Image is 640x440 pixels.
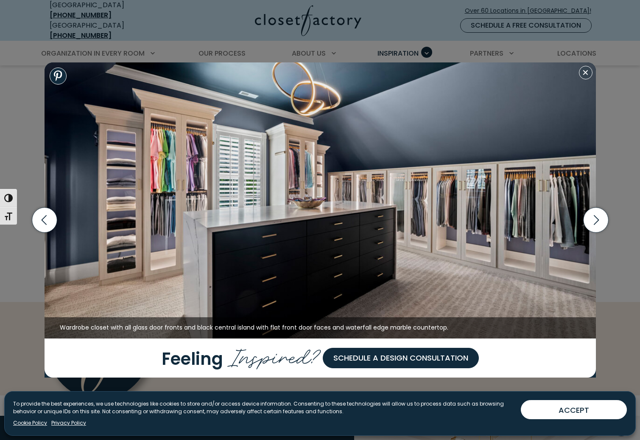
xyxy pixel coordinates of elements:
[521,400,627,419] button: ACCEPT
[323,348,479,368] a: Schedule a Design Consultation
[579,66,592,79] button: Close modal
[45,62,596,338] img: Wardrobe closet with all glass door fronts and black central island with flat front door faces an...
[162,347,223,370] span: Feeling
[45,317,596,338] figcaption: Wardrobe closet with all glass door fronts and black central island with flat front door faces an...
[51,419,86,427] a: Privacy Policy
[227,338,323,372] span: Inspired?
[13,419,47,427] a: Cookie Policy
[13,400,514,415] p: To provide the best experiences, we use technologies like cookies to store and/or access device i...
[50,68,67,85] a: Share to Pinterest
